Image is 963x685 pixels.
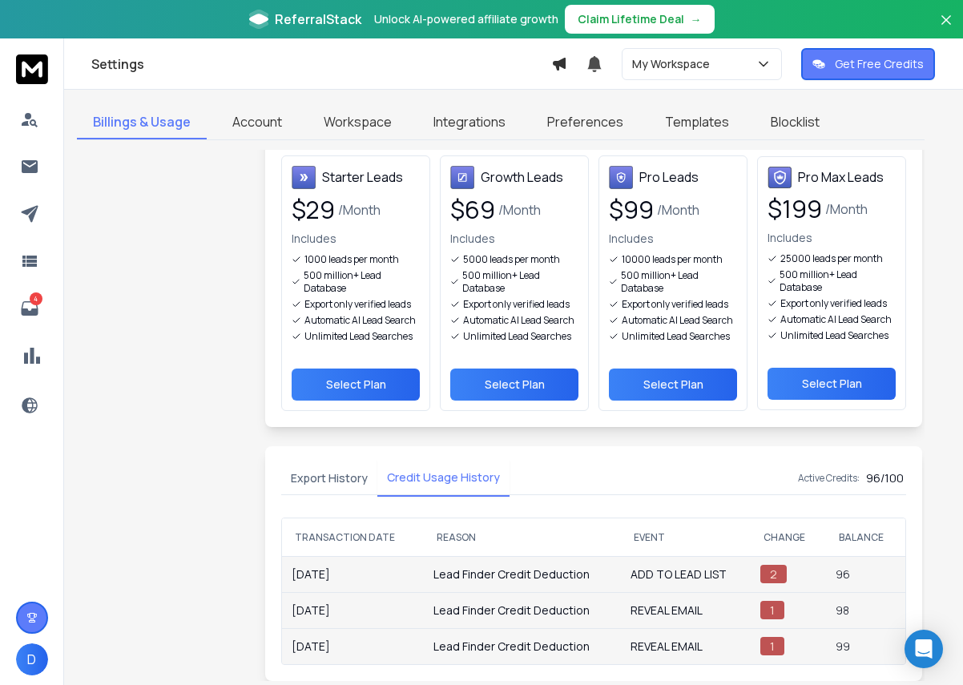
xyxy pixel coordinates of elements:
p: 500 million+ Lead Database [780,268,896,294]
button: Credit Usage History [377,460,510,497]
span: $ 99 [609,195,654,224]
h3: [DATE] [292,639,414,655]
p: Automatic AI Lead Search [463,314,574,327]
p: Unlock AI-powered affiliate growth [374,11,558,27]
button: Get Free Credits [801,48,935,80]
h3: [DATE] [292,602,414,619]
h3: [DATE] [292,566,414,582]
span: /Month [657,200,699,220]
span: $ 69 [450,195,495,224]
p: 5000 leads per month [463,253,560,266]
h3: 96 / 100 [866,470,906,486]
th: Event [621,518,751,557]
button: Select Plan [609,369,737,401]
div: Open Intercom Messenger [905,630,943,668]
h3: Starter Leads [322,167,403,187]
p: 500 million+ Lead Database [621,269,737,295]
p: Unlimited Lead Searches [780,329,888,342]
th: Transaction Date [282,518,424,557]
a: Integrations [417,106,522,139]
span: /Month [825,199,868,219]
h3: 96 [836,566,896,582]
th: Balance [826,518,905,557]
button: D [16,643,48,675]
p: Includes [768,230,896,246]
span: ReferralStack [275,10,361,29]
h1: Settings [91,54,551,74]
p: My Workspace [632,56,716,72]
button: Claim Lifetime Deal→ [565,5,715,34]
a: Workspace [308,106,408,139]
p: Export only verified leads [304,298,411,311]
p: Automatic AI Lead Search [780,313,892,326]
span: $ 29 [292,195,335,224]
p: Includes [292,231,420,247]
a: Billings & Usage [77,106,207,139]
p: 4 [30,292,42,305]
h3: 99 [836,639,896,655]
span: $ 199 [768,195,822,224]
a: Account [216,106,298,139]
button: Select Plan [768,368,896,400]
p: 25000 leads per month [780,252,883,265]
button: Select Plan [450,369,578,401]
p: Unlimited Lead Searches [622,330,730,343]
a: 4 [14,292,46,324]
th: Reason [424,518,621,557]
h3: REVEAL EMAIL [631,639,741,655]
th: Change [751,518,826,557]
p: 1000 leads per month [304,253,399,266]
button: Export History [281,461,377,496]
span: 1 [760,637,784,655]
span: /Month [338,200,381,220]
p: Unlimited Lead Searches [304,330,413,343]
span: 1 [760,601,784,619]
p: Export only verified leads [463,298,570,311]
p: Export only verified leads [780,297,887,310]
h3: Lead Finder Credit Deduction [433,566,611,582]
button: Close banner [936,10,957,48]
span: /Month [498,200,541,220]
h3: REVEAL EMAIL [631,602,741,619]
span: → [691,11,702,27]
h3: Lead Finder Credit Deduction [433,602,611,619]
h6: Active Credits: [798,472,860,485]
h3: ADD TO LEAD LIST [631,566,741,582]
p: Get Free Credits [835,56,924,72]
h3: Pro Leads [639,167,699,187]
h3: Pro Max Leads [798,167,884,187]
p: Automatic AI Lead Search [304,314,416,327]
p: 500 million+ Lead Database [462,269,578,295]
a: Preferences [531,106,639,139]
p: 10000 leads per month [622,253,723,266]
button: Select Plan [292,369,420,401]
p: Automatic AI Lead Search [622,314,733,327]
h3: 98 [836,602,896,619]
a: Blocklist [755,106,836,139]
h3: Lead Finder Credit Deduction [433,639,611,655]
p: Includes [609,231,737,247]
p: Unlimited Lead Searches [463,330,571,343]
h3: Growth Leads [481,167,563,187]
p: 500 million+ Lead Database [304,269,420,295]
p: Includes [450,231,578,247]
span: 2 [760,565,787,583]
p: Export only verified leads [622,298,728,311]
a: Templates [649,106,745,139]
